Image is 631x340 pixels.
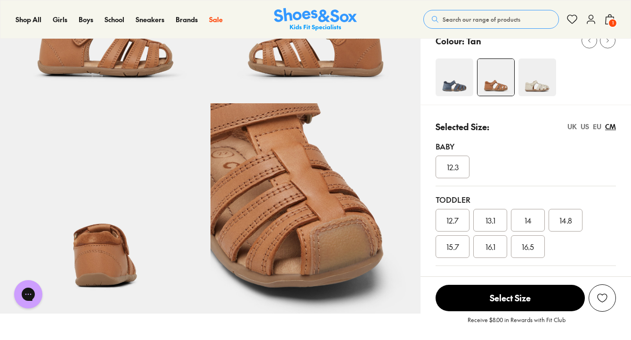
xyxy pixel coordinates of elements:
span: 13.1 [485,215,495,226]
p: Selected Size: [436,120,489,133]
span: 1 [608,18,617,28]
span: 14.8 [559,215,572,226]
img: SNS_Logo_Responsive.svg [274,8,357,31]
iframe: Gorgias live chat messenger [9,277,47,312]
span: 16.1 [485,241,495,252]
span: Search our range of products [443,15,520,24]
a: Sneakers [136,15,164,25]
img: 4-457239_1 [436,58,473,96]
button: Add to Wishlist [589,284,616,312]
a: Shop All [16,15,41,25]
a: Boys [79,15,93,25]
span: 15.7 [446,241,459,252]
p: Colour: [436,34,464,47]
div: EU [593,122,601,132]
button: Search our range of products [423,10,559,29]
p: Receive $8.00 in Rewards with Fit Club [468,315,566,332]
div: US [581,122,589,132]
div: Baby [436,141,616,152]
button: 1 [604,9,615,30]
span: 12.3 [447,161,459,173]
img: 7-472952_1 [210,103,421,314]
img: 4-472949_1 [477,59,514,96]
a: Sale [209,15,223,25]
div: Toddler [436,194,616,205]
a: School [105,15,124,25]
span: 12.7 [446,215,459,226]
div: CM [605,122,616,132]
span: 16.5 [522,241,534,252]
a: Brands [176,15,198,25]
span: 14 [525,215,532,226]
img: 4-561556_1 [518,58,556,96]
div: UK [567,122,577,132]
a: Shoes & Sox [274,8,357,31]
a: Girls [53,15,67,25]
button: Select Size [436,284,585,312]
p: Tan [466,34,481,47]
